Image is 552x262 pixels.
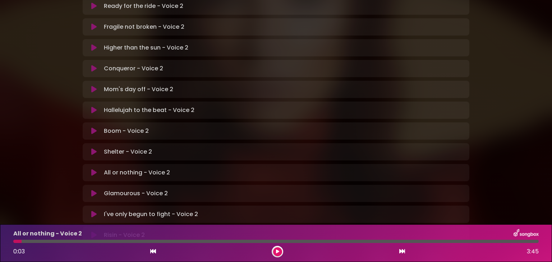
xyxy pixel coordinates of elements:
[104,64,163,73] p: Conqueror - Voice 2
[104,23,184,31] p: Fragile not broken - Voice 2
[104,85,173,94] p: Mom's day off - Voice 2
[104,168,170,177] p: All or nothing - Voice 2
[104,2,183,10] p: Ready for the ride - Voice 2
[104,210,198,219] p: I've only begun to fight - Voice 2
[527,247,539,256] span: 3:45
[104,127,149,135] p: Boom - Voice 2
[104,148,152,156] p: Shelter - Voice 2
[13,247,25,256] span: 0:03
[514,229,539,238] img: songbox-logo-white.png
[13,229,82,238] p: All or nothing - Voice 2
[104,106,194,114] p: Hallelujah to the beat - Voice 2
[104,189,168,198] p: Glamourous - Voice 2
[104,43,188,52] p: Higher than the sun - Voice 2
